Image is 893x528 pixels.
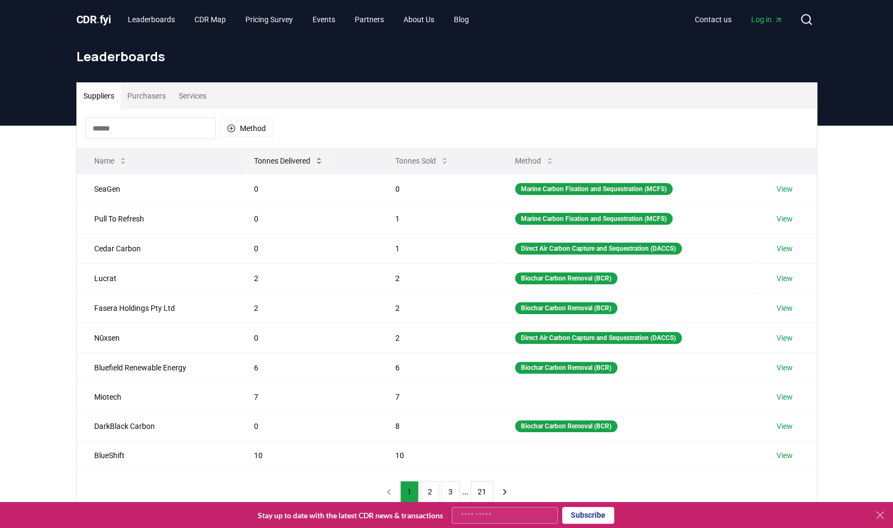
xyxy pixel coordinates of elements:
[515,362,617,374] div: Biochar Carbon Removal (BCR)
[777,421,793,432] a: View
[496,481,514,503] button: next page
[237,441,377,470] td: 10
[515,302,617,314] div: Biochar Carbon Removal (BCR)
[378,233,498,263] td: 1
[751,14,783,25] span: Log in
[777,362,793,373] a: View
[378,353,498,382] td: 6
[119,10,184,29] a: Leaderboards
[777,333,793,343] a: View
[515,332,682,344] div: Direct Air Carbon Capture and Sequestration (DACCS)
[77,204,237,233] td: Pull To Refresh
[237,233,377,263] td: 0
[777,303,793,314] a: View
[777,450,793,461] a: View
[119,10,478,29] nav: Main
[86,150,136,172] button: Name
[237,353,377,382] td: 6
[77,382,237,411] td: Miotech
[686,10,791,29] nav: Main
[237,10,302,29] a: Pricing Survey
[395,10,443,29] a: About Us
[441,481,460,503] button: 3
[77,293,237,323] td: Fasera Holdings Pty Ltd
[77,441,237,470] td: BlueShift
[515,213,673,225] div: Marine Carbon Fixation and Sequestration (MCFS)
[76,13,111,26] span: CDR fyi
[237,263,377,293] td: 2
[515,243,682,255] div: Direct Air Carbon Capture and Sequestration (DACCS)
[121,83,172,109] button: Purchasers
[77,83,121,109] button: Suppliers
[777,184,793,194] a: View
[742,10,791,29] a: Log in
[304,10,344,29] a: Events
[777,392,793,402] a: View
[378,293,498,323] td: 2
[77,353,237,382] td: Bluefield Renewable Energy
[515,272,617,284] div: Biochar Carbon Removal (BCR)
[237,411,377,441] td: 0
[777,243,793,254] a: View
[378,323,498,353] td: 2
[471,481,493,503] button: 21
[515,420,617,432] div: Biochar Carbon Removal (BCR)
[76,48,817,65] h1: Leaderboards
[462,485,468,498] li: ...
[378,441,498,470] td: 10
[378,382,498,411] td: 7
[515,183,673,195] div: Marine Carbon Fixation and Sequestration (MCFS)
[378,174,498,204] td: 0
[777,273,793,284] a: View
[378,411,498,441] td: 8
[76,12,111,27] a: CDR.fyi
[237,382,377,411] td: 7
[220,120,273,137] button: Method
[237,323,377,353] td: 0
[387,150,458,172] button: Tonnes Sold
[237,293,377,323] td: 2
[378,204,498,233] td: 1
[77,263,237,293] td: Lucrat
[378,263,498,293] td: 2
[237,174,377,204] td: 0
[445,10,478,29] a: Blog
[77,233,237,263] td: Cedar Carbon
[400,481,419,503] button: 1
[172,83,213,109] button: Services
[77,323,237,353] td: Nūxsen
[96,13,100,26] span: .
[77,174,237,204] td: SeaGen
[346,10,393,29] a: Partners
[186,10,234,29] a: CDR Map
[686,10,740,29] a: Contact us
[506,150,563,172] button: Method
[777,213,793,224] a: View
[421,481,439,503] button: 2
[237,204,377,233] td: 0
[77,411,237,441] td: DarkBlack Carbon
[245,150,332,172] button: Tonnes Delivered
